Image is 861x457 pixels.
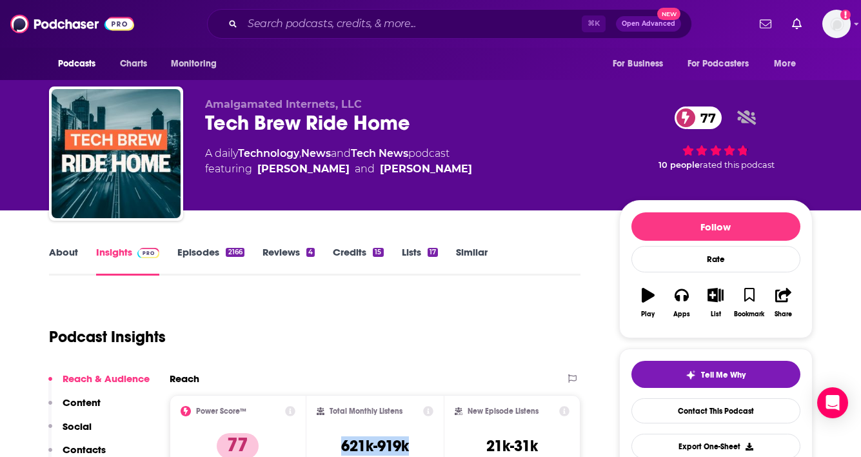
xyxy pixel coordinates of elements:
[306,248,315,257] div: 4
[486,436,538,456] h3: 21k-31k
[616,16,681,32] button: Open AdvancedNew
[631,398,800,423] a: Contact This Podcast
[52,89,181,218] img: Tech Brew Ride Home
[242,14,582,34] input: Search podcasts, credits, & more...
[787,13,807,35] a: Show notifications dropdown
[205,98,362,110] span: Amalgamated Internets, LLC
[698,279,732,326] button: List
[49,246,78,276] a: About
[63,420,92,432] p: Social
[257,161,350,177] a: Brian McCullough
[631,246,800,272] div: Rate
[58,55,96,73] span: Podcasts
[331,147,351,159] span: and
[63,372,150,385] p: Reach & Audience
[196,407,246,416] h2: Power Score™
[733,279,766,326] button: Bookmark
[341,436,409,456] h3: 621k-919k
[686,370,696,380] img: tell me why sparkle
[817,387,848,418] div: Open Intercom Messenger
[631,212,800,241] button: Follow
[351,147,408,159] a: Tech News
[775,310,792,318] div: Share
[402,246,438,276] a: Lists17
[205,161,472,177] span: featuring
[631,279,665,326] button: Play
[238,147,299,159] a: Technology
[112,52,155,76] a: Charts
[120,55,148,73] span: Charts
[468,407,539,416] h2: New Episode Listens
[330,407,402,416] h2: Total Monthly Listens
[711,310,721,318] div: List
[675,107,722,129] a: 77
[171,55,217,73] span: Monitoring
[688,55,749,73] span: For Podcasters
[613,55,664,73] span: For Business
[333,246,383,276] a: Credits15
[301,147,331,159] a: News
[48,372,150,396] button: Reach & Audience
[665,279,698,326] button: Apps
[679,52,768,76] button: open menu
[96,246,160,276] a: InsightsPodchaser Pro
[622,21,675,27] span: Open Advanced
[822,10,851,38] button: Show profile menu
[63,396,101,409] p: Content
[373,248,383,257] div: 15
[177,246,244,276] a: Episodes2166
[428,248,438,257] div: 17
[765,52,812,76] button: open menu
[456,246,488,276] a: Similar
[631,361,800,388] button: tell me why sparkleTell Me Why
[822,10,851,38] span: Logged in as megcassidy
[162,52,233,76] button: open menu
[226,248,244,257] div: 2166
[700,160,775,170] span: rated this podcast
[641,310,655,318] div: Play
[688,107,722,129] span: 77
[701,370,746,380] span: Tell Me Why
[137,248,160,258] img: Podchaser Pro
[673,310,690,318] div: Apps
[48,420,92,444] button: Social
[755,13,777,35] a: Show notifications dropdown
[262,246,315,276] a: Reviews4
[657,8,680,20] span: New
[49,327,166,347] h1: Podcast Insights
[766,279,800,326] button: Share
[48,396,101,420] button: Content
[10,12,134,36] img: Podchaser - Follow, Share and Rate Podcasts
[734,310,764,318] div: Bookmark
[658,160,700,170] span: 10 people
[604,52,680,76] button: open menu
[299,147,301,159] span: ,
[49,52,113,76] button: open menu
[840,10,851,20] svg: Add a profile image
[774,55,796,73] span: More
[582,15,606,32] span: ⌘ K
[355,161,375,177] span: and
[170,372,199,385] h2: Reach
[205,146,472,177] div: A daily podcast
[63,443,106,456] p: Contacts
[619,98,813,178] div: 77 10 peoplerated this podcast
[207,9,692,39] div: Search podcasts, credits, & more...
[822,10,851,38] img: User Profile
[380,161,472,177] div: [PERSON_NAME]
